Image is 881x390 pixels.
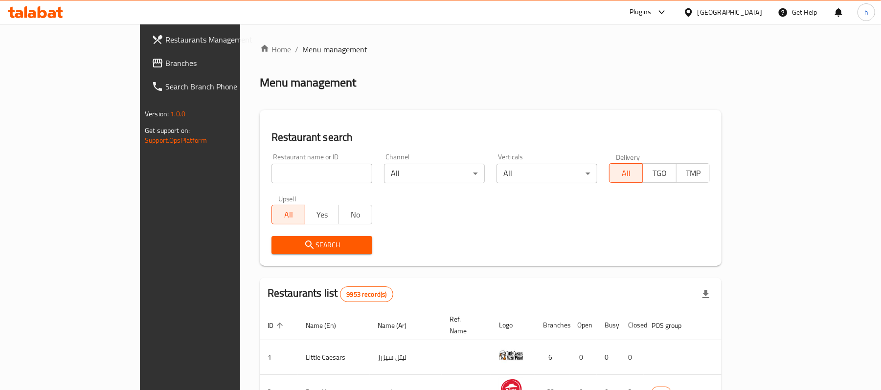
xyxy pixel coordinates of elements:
label: Delivery [616,153,640,160]
button: TGO [642,163,676,183]
div: All [497,164,597,183]
td: 0 [620,340,644,375]
span: TMP [680,166,706,180]
span: Name (Ar) [378,320,419,331]
span: Ref. Name [450,313,479,337]
th: Branches [535,310,569,340]
img: Little Caesars [499,343,523,368]
span: TGO [647,166,672,180]
span: ID [268,320,286,331]
div: Total records count [340,286,393,302]
span: Version: [145,108,169,120]
h2: Menu management [260,75,356,90]
span: h [864,7,868,18]
th: Busy [597,310,620,340]
button: No [339,205,372,224]
a: Support.OpsPlatform [145,134,207,147]
li: / [295,43,298,55]
td: ليتل سيزرز [370,340,442,375]
span: Branches [165,57,279,69]
button: Search [271,236,372,254]
nav: breadcrumb [260,43,722,55]
span: Yes [309,208,335,222]
span: Get support on: [145,124,190,137]
button: All [609,163,643,183]
span: All [613,166,639,180]
h2: Restaurant search [271,130,710,145]
td: 6 [535,340,569,375]
label: Upsell [278,195,296,202]
span: Restaurants Management [165,34,279,45]
span: POS group [652,320,694,331]
span: All [276,208,301,222]
div: Export file [694,282,718,306]
th: Logo [491,310,535,340]
th: Open [569,310,597,340]
th: Closed [620,310,644,340]
span: Menu management [302,43,367,55]
a: Restaurants Management [144,28,287,51]
td: 0 [569,340,597,375]
span: Name (En) [306,320,349,331]
input: Search for restaurant name or ID.. [271,164,372,183]
span: 1.0.0 [170,108,185,120]
button: TMP [676,163,710,183]
td: 0 [597,340,620,375]
div: Plugins [630,6,651,18]
span: Search Branch Phone [165,81,279,92]
a: Branches [144,51,287,75]
a: Search Branch Phone [144,75,287,98]
button: All [271,205,305,224]
div: All [384,164,485,183]
span: Search [279,239,364,251]
span: No [343,208,368,222]
div: [GEOGRAPHIC_DATA] [698,7,762,18]
h2: Restaurants list [268,286,393,302]
button: Yes [305,205,339,224]
td: Little Caesars [298,340,370,375]
span: 9953 record(s) [340,290,392,299]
